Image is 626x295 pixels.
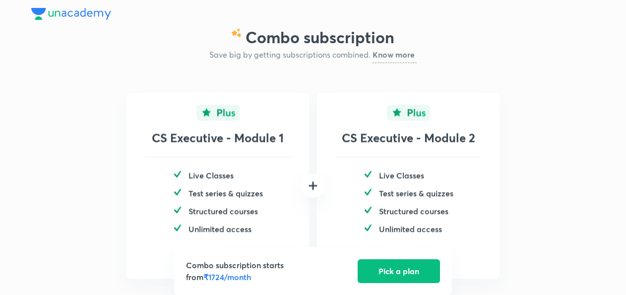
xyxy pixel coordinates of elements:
[173,205,183,215] img: -
[373,51,415,59] h5: Know more
[188,169,234,181] h5: Live Classes
[363,223,373,233] img: -
[209,49,371,61] h5: Save big by getting subscriptions combined.
[363,169,373,179] img: -
[188,205,258,217] h5: Structured courses
[379,223,442,235] h5: Unlimited access
[379,169,424,181] h5: Live Classes
[188,223,251,235] h5: Unlimited access
[232,28,242,38] img: stars
[203,272,251,282] span: ₹1724/month
[173,169,183,179] img: -
[379,187,453,199] h5: Test series & quizzes
[387,105,430,121] img: -
[126,131,309,145] h3: CS Executive - Module 1
[379,205,448,217] h5: Structured courses
[186,259,288,283] h5: Combo subscription starts from
[373,51,417,63] a: Know more
[358,259,440,283] button: Pick a plan
[196,105,240,121] img: -
[317,131,500,145] h3: CS Executive - Module 2
[246,28,394,47] h2: Combo subscription
[363,205,373,215] img: -
[363,187,373,197] img: -
[173,223,183,233] img: -
[31,8,111,20] img: Company Logo
[173,187,183,197] img: -
[188,187,263,199] h5: Test series & quizzes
